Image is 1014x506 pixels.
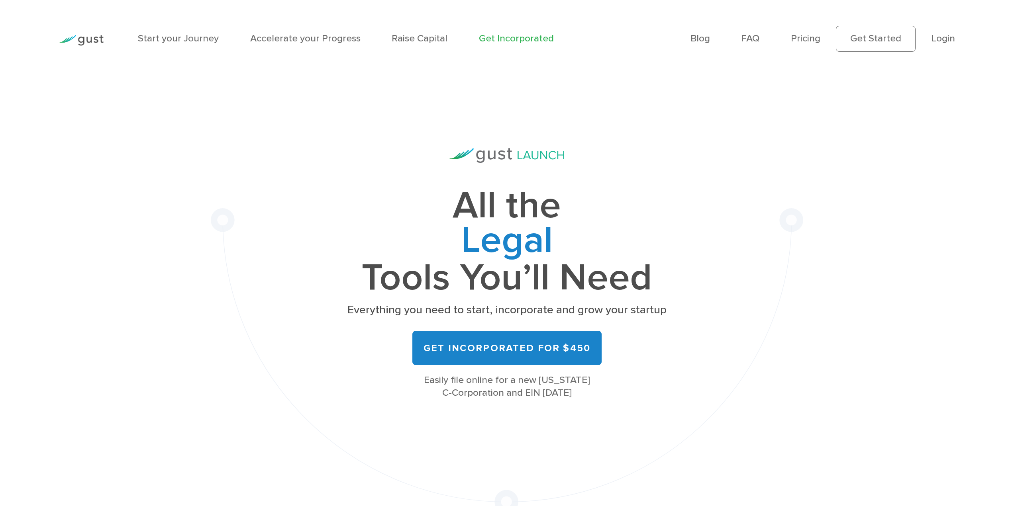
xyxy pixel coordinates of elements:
a: Blog [690,33,710,44]
a: Start your Journey [138,33,219,44]
p: Everything you need to start, incorporate and grow your startup [345,303,669,318]
div: Easily file online for a new [US_STATE] C-Corporation and EIN [DATE] [345,374,669,400]
a: Get Incorporated [479,33,554,44]
a: Get Incorporated for $450 [412,331,602,365]
a: Pricing [791,33,820,44]
a: Login [931,33,955,44]
img: Gust Logo [59,35,104,46]
a: Raise Capital [392,33,447,44]
img: Gust Launch Logo [449,148,564,163]
a: FAQ [741,33,759,44]
span: Legal [345,223,669,261]
a: Get Started [836,26,916,51]
a: Accelerate your Progress [250,33,361,44]
h1: All the Tools You’ll Need [345,189,669,295]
